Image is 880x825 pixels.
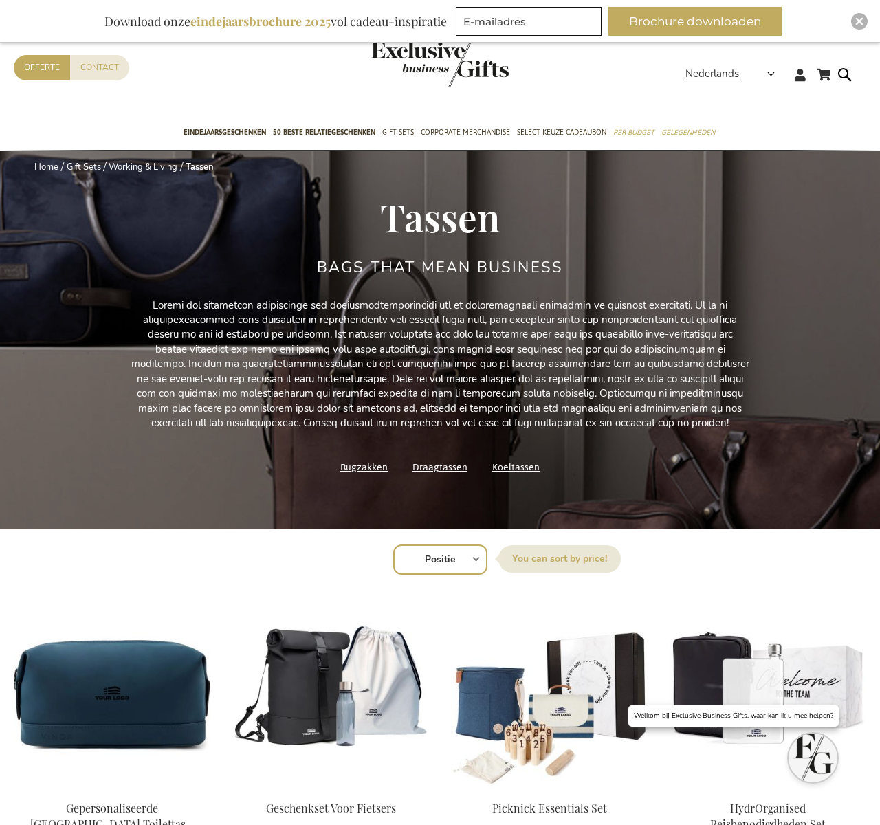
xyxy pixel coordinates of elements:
a: store logo [371,41,440,87]
span: Per Budget [613,125,654,140]
a: Cyclist's Gift Set [232,784,429,797]
form: marketing offers and promotions [456,7,606,40]
a: Select Keuze Cadeaubon [517,116,606,151]
label: Sorteer op [498,545,621,573]
a: Home [34,161,58,173]
a: Corporate Merchandise [421,116,510,151]
h2: Bags That Mean Business [317,259,564,276]
span: Corporate Merchandise [421,125,510,140]
span: 50 beste relatiegeschenken [273,125,375,140]
a: 50 beste relatiegeschenken [273,116,375,151]
a: Picnic Essentials Set [451,784,648,797]
a: Gift Sets [67,161,101,173]
img: Close [855,17,863,25]
span: Nederlands [685,66,739,82]
div: Download onze vol cadeau-inspiratie [98,7,453,36]
img: HydrOrganised Travel Essentials Set [670,597,866,789]
a: Gift Sets [382,116,414,151]
a: Contact [70,55,129,80]
a: Picknick Essentials Set [492,801,607,815]
img: Picnic Essentials Set [451,597,648,789]
a: Per Budget [613,116,654,151]
input: E-mailadres [456,7,602,36]
button: Brochure downloaden [608,7,782,36]
a: Gelegenheden [661,116,715,151]
a: Personalised Baltimore Toiletry Bag - Blue [14,784,210,797]
span: Tassen [380,191,500,242]
span: Gelegenheden [661,125,715,140]
a: Koeltassen [492,458,540,476]
img: Personalised Baltimore Toiletry Bag - Blue [14,597,210,789]
p: Loremi dol sitametcon adipiscinge sed doeiusmodtemporincidi utl et doloremagnaali enimadmin ve qu... [131,298,749,431]
a: HydrOrganised Travel Essentials Set [670,784,866,797]
a: Draagtassen [412,458,467,476]
a: Eindejaarsgeschenken [184,116,266,151]
span: Select Keuze Cadeaubon [517,125,606,140]
img: Exclusive Business gifts logo [371,41,509,87]
img: Cyclist's Gift Set [232,597,429,789]
div: Close [851,13,868,30]
b: eindejaarsbrochure 2025 [190,13,331,30]
strong: Tassen [186,161,214,173]
span: Eindejaarsgeschenken [184,125,266,140]
a: Geschenkset Voor Fietsers [266,801,396,815]
a: Working & Living [109,161,177,173]
span: Gift Sets [382,125,414,140]
a: Rugzakken [340,458,388,476]
a: Offerte [14,55,70,80]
